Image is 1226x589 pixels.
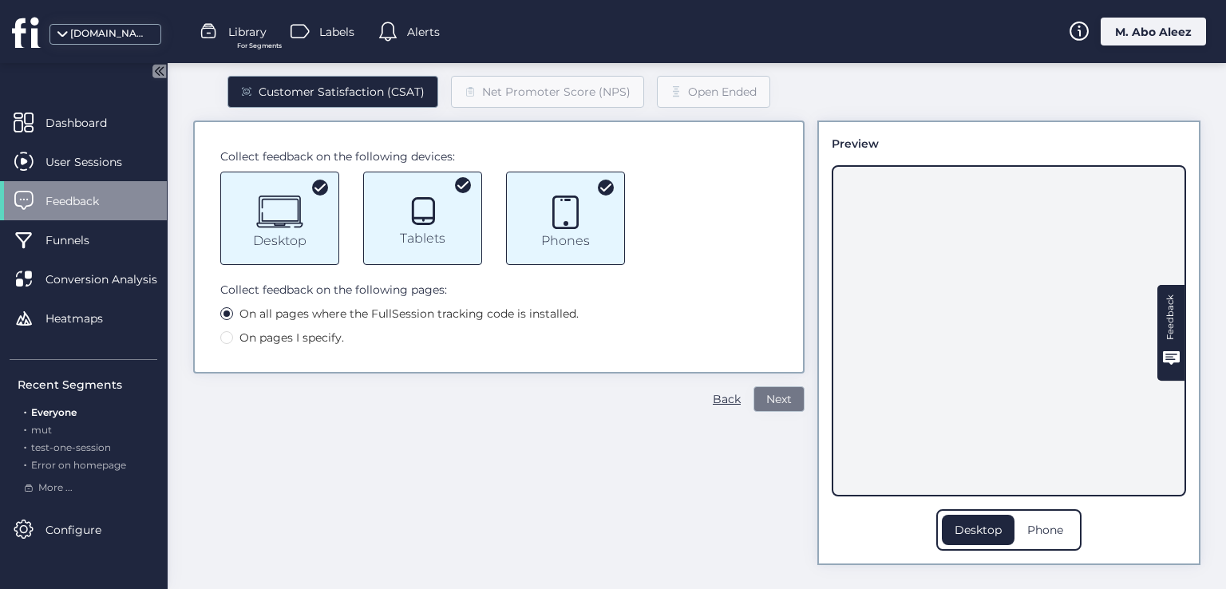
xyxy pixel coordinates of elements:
span: Configure [45,521,125,539]
span: . [24,421,26,436]
span: On pages I specify. [233,329,350,346]
span: User Sessions [45,153,146,171]
span: test-one-session [31,441,111,453]
span: Alerts [407,23,440,41]
div: Back [713,390,741,408]
div: Net Promoter Score (NPS) [482,83,631,101]
div: [DOMAIN_NAME] [70,26,150,42]
button: Next [753,386,805,412]
span: Error on homepage [31,459,126,471]
span: Collect feedback on the following pages: [220,281,591,298]
span: Conversion Analysis [45,271,181,288]
span: More ... [38,480,73,496]
span: Labels [319,23,354,41]
span: Everyone [31,406,77,418]
div: Preview [832,135,1186,152]
span: . [24,456,26,471]
span: Feedback [45,192,123,210]
div: Customer Satisfaction (CSAT) [259,83,425,101]
div: M. Abo Aleez [1101,18,1206,45]
span: For Segments [237,41,282,51]
span: Funnels [45,231,113,249]
span: Collect feedback on the following devices: [220,148,625,165]
span: . [24,403,26,418]
div: Feedback [1161,294,1181,340]
div: Desktop [253,237,306,245]
div: Desktop [942,515,1014,545]
div: Open Ended [688,83,757,101]
span: mut [31,424,52,436]
span: Dashboard [45,114,131,132]
div: Phone [1014,515,1076,545]
div: Recent Segments [18,376,157,393]
div: Tablets [400,235,445,243]
span: . [24,438,26,453]
span: Next [766,390,792,408]
span: On all pages where the FullSession tracking code is installed. [233,305,585,322]
div: Phones [541,237,590,245]
span: Heatmaps [45,310,127,327]
span: Library [228,23,267,41]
